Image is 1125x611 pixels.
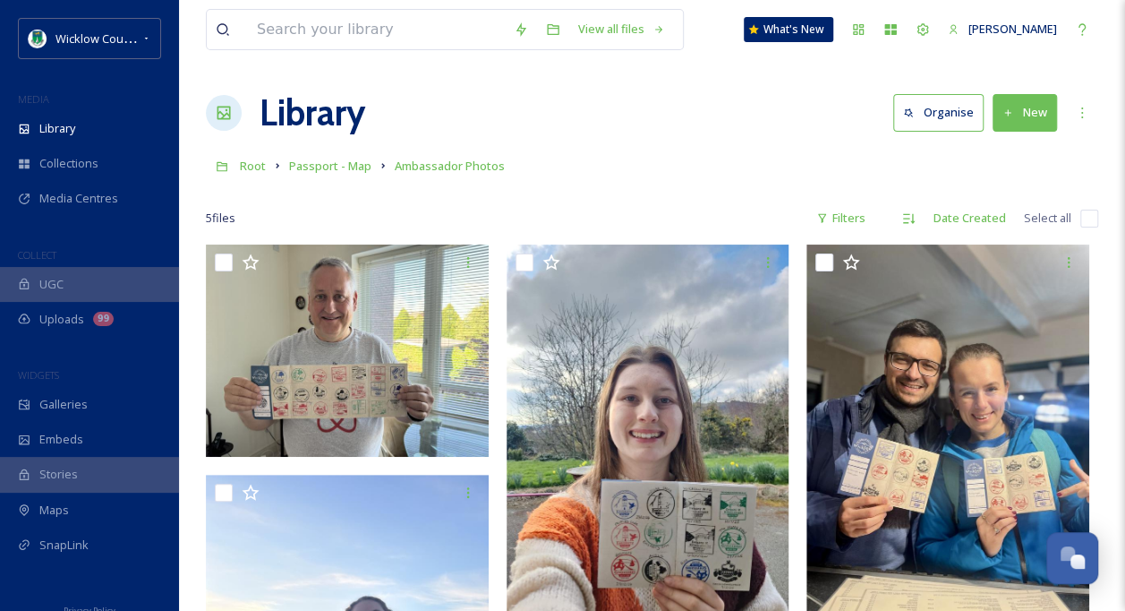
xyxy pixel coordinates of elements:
[206,210,235,227] span: 5 file s
[39,537,89,554] span: SnapLink
[39,431,83,448] span: Embeds
[18,368,59,382] span: WIDGETS
[55,30,182,47] span: Wicklow County Council
[925,201,1015,236] div: Date Created
[289,158,371,174] span: Passport - Map
[39,276,64,293] span: UGC
[39,190,118,207] span: Media Centres
[260,86,365,140] a: Library
[39,155,98,172] span: Collections
[1046,532,1098,584] button: Open Chat
[1024,210,1071,227] span: Select all
[744,17,833,42] a: What's New
[29,30,47,47] img: download%20(9).png
[206,245,489,457] img: Len Clark Ambassador.JPG
[240,155,266,176] a: Root
[569,12,674,47] a: View all files
[893,94,984,131] button: Organise
[893,94,993,131] a: Organise
[39,502,69,519] span: Maps
[18,248,56,262] span: COLLECT
[993,94,1057,131] button: New
[240,158,266,174] span: Root
[939,12,1066,47] a: [PERSON_NAME]
[248,10,505,49] input: Search your library
[968,21,1057,37] span: [PERSON_NAME]
[39,120,75,137] span: Library
[18,92,49,106] span: MEDIA
[289,155,371,176] a: Passport - Map
[39,466,78,483] span: Stories
[39,396,88,413] span: Galleries
[807,201,874,236] div: Filters
[395,155,505,176] a: Ambassador Photos
[93,312,114,326] div: 99
[395,158,505,174] span: Ambassador Photos
[39,311,84,328] span: Uploads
